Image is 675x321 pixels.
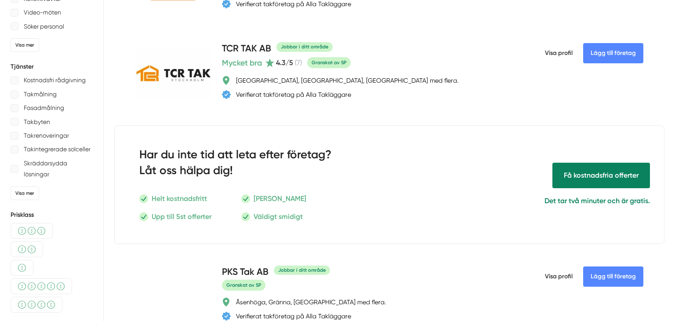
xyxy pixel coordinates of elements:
span: Få hjälp [552,173,650,198]
div: Jobbar i ditt område [274,285,330,295]
p: Takrenoveringar [24,130,69,141]
img: Smartproduktion Personal [139,182,218,203]
h4: TCR TAK AB [222,42,271,56]
div: Verifierat takföretag på Alla Takläggare [236,90,351,99]
: Lägg till företag [583,286,643,306]
div: Visa mer [11,186,39,200]
p: Upp till 5st offerter [152,231,211,242]
p: Det tar två minuter och är gratis. [409,205,650,216]
p: Skräddarsydda lösningar [24,158,93,180]
div: Dyrare [11,278,72,294]
p: Söker personal [24,21,64,32]
div: [GEOGRAPHIC_DATA], [GEOGRAPHIC_DATA], [GEOGRAPHIC_DATA] med flera. [236,76,458,85]
p: Takmålning [24,89,57,100]
h5: Prisklass [11,211,93,219]
: Lägg till företag [583,43,643,63]
div: Billigare [11,241,43,257]
p: [PERSON_NAME] [254,213,306,224]
span: Mycket bra [222,57,262,69]
p: Takintegrerade solceller [24,144,91,155]
div: Visa mer [11,38,39,52]
div: Över medel [11,297,62,313]
img: TCR TAK AB [135,48,211,98]
span: 4.3 /5 [276,58,293,67]
span: Visa profil [545,42,573,65]
p: Takbyten [24,117,50,128]
p: Kostnadsfri rådgivning [24,75,86,86]
p: Fasadmålning [24,102,64,113]
h5: Tjänster [11,62,93,71]
p: Video-möten [24,7,61,18]
div: Jobbar i ditt område [276,42,333,51]
span: Granskat av SP [222,300,265,311]
p: Helt kostnadsfritt [152,213,207,224]
div: Medel [11,223,53,239]
span: Visa profil [545,285,573,308]
span: ( 7 ) [295,58,302,67]
p: Väldigt smidigt [254,231,303,242]
h2: Har du inte tid att leta efter företag? Låt oss hälpa dig! [139,147,359,182]
div: Billigt [11,260,33,276]
span: Granskat av SP [307,57,351,68]
h4: PKS Tak AB [222,285,269,299]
